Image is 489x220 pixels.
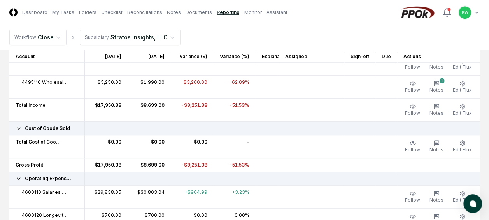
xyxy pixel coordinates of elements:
[9,8,18,16] img: Logo
[214,50,256,63] th: Variance (%)
[440,78,444,83] div: 1
[14,34,36,41] div: Workflow
[171,52,214,75] td: +$5,010.00
[463,194,482,213] button: atlas-launcher
[428,79,445,95] button: 1Notes
[84,75,128,98] td: $5,250.00
[186,9,212,16] a: Documents
[405,147,420,153] span: Follow
[22,189,68,196] span: 4600110 Salaries and Wages
[52,9,74,16] a: My Tasks
[84,185,128,208] td: $29,838.05
[22,212,68,219] span: 4600120 Longevity Bonus
[128,158,171,172] td: $8,699.00
[101,9,123,16] a: Checklist
[405,64,420,70] span: Follow
[428,138,445,155] button: Notes
[403,189,422,205] button: Follow
[453,197,472,203] span: Edit Flux
[171,50,214,63] th: Variance ($)
[9,50,84,63] th: Account
[84,158,128,172] td: $17,950.38
[451,102,473,118] button: Edit Flux
[171,75,214,98] td: -$3,260.00
[403,138,422,155] button: Follow
[16,102,46,109] span: Total Income
[451,138,473,155] button: Edit Flux
[85,34,109,41] div: Subsidiary
[16,161,43,169] span: Gross Profit
[22,9,47,16] a: Dashboard
[403,79,422,95] button: Follow
[171,185,214,208] td: +$964.99
[167,9,181,16] a: Notes
[128,185,171,208] td: $30,803.04
[84,52,128,75] td: $1,060.00
[171,158,214,172] td: -$9,251.38
[16,138,62,145] span: Total Cost of Goods Sold
[429,110,443,116] span: Notes
[84,98,128,121] td: $17,950.38
[451,56,473,72] button: Edit Flux
[214,185,256,208] td: +3.23%
[403,56,422,72] button: Follow
[25,125,70,132] span: Cost of Goods Sold
[462,9,468,15] span: KW
[451,79,473,95] button: Edit Flux
[127,9,162,16] a: Reconciliations
[429,147,443,153] span: Notes
[405,197,420,203] span: Follow
[405,110,420,116] span: Follow
[25,175,72,182] span: Operating Expenses
[128,75,171,98] td: $1,990.00
[128,52,171,75] td: $6,070.00
[214,52,256,75] td: +472.64%
[429,197,443,203] span: Notes
[128,98,171,121] td: $8,699.00
[171,98,214,121] td: -$9,251.38
[244,9,262,16] a: Monitor
[214,135,256,158] td: -
[397,50,480,63] th: Actions
[214,75,256,98] td: -62.09%
[22,79,68,86] span: 4495110 Wholesaler RFP Analysis
[214,158,256,172] td: -51.53%
[256,50,279,63] th: Explanation
[128,135,171,158] td: $0.00
[429,87,443,93] span: Notes
[453,110,472,116] span: Edit Flux
[399,6,436,19] img: PPOk logo
[375,50,397,63] th: Due
[128,50,171,63] th: [DATE]
[453,64,472,70] span: Edit Flux
[344,50,375,63] th: Sign-off
[428,56,445,72] button: Notes
[405,87,420,93] span: Follow
[79,9,96,16] a: Folders
[453,147,472,153] span: Edit Flux
[458,5,472,20] button: KW
[451,189,473,205] button: Edit Flux
[214,98,256,121] td: -51.53%
[279,50,344,63] th: Assignee
[171,135,214,158] td: $0.00
[84,135,128,158] td: $0.00
[428,102,445,118] button: Notes
[84,50,128,63] th: [DATE]
[266,9,287,16] a: Assistant
[217,9,240,16] a: Reporting
[428,189,445,205] button: Notes
[453,87,472,93] span: Edit Flux
[9,30,181,45] nav: breadcrumb
[429,64,443,70] span: Notes
[403,102,422,118] button: Follow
